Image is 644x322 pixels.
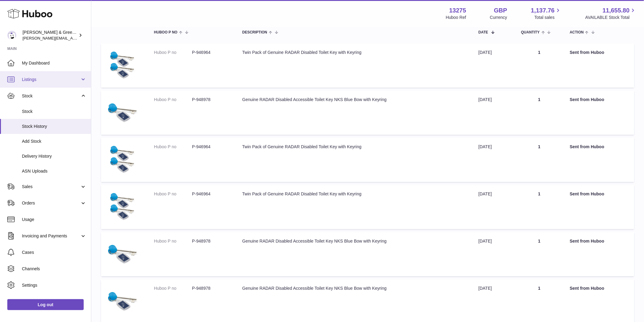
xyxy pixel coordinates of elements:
[236,138,472,182] td: Twin Pack of Genuine RADAR Disabled Toilet Key with Keyring
[107,50,138,80] img: $_57.JPG
[22,250,86,255] span: Cases
[570,50,604,55] strong: Sent from Huboo
[242,30,267,34] span: Description
[22,124,86,129] span: Stock History
[236,185,472,229] td: Twin Pack of Genuine RADAR Disabled Toilet Key with Keyring
[154,285,192,291] dt: Huboo P no
[154,191,192,197] dt: Huboo P no
[446,15,466,20] div: Huboo Ref
[472,91,515,135] td: [DATE]
[7,299,84,310] a: Log out
[107,144,138,174] img: $_57.JPG
[515,138,564,182] td: 1
[22,184,80,190] span: Sales
[531,6,555,15] span: 1,137.76
[236,91,472,135] td: Genuine RADAR Disabled Accessible Toilet Key NKS Blue Bow with Keyring
[236,44,472,88] td: Twin Pack of Genuine RADAR Disabled Toilet Key with Keyring
[515,232,564,276] td: 1
[23,36,122,40] span: [PERSON_NAME][EMAIL_ADDRESS][DOMAIN_NAME]
[192,238,230,244] dd: P-948978
[22,138,86,144] span: Add Stock
[521,30,540,34] span: Quantity
[22,282,86,288] span: Settings
[192,97,230,103] dd: P-948978
[570,30,584,34] span: Action
[494,6,507,15] strong: GBP
[534,15,562,20] span: Total sales
[22,200,80,206] span: Orders
[22,109,86,114] span: Stock
[107,285,138,316] img: $_57.JPG
[192,50,230,55] dd: P-946964
[515,91,564,135] td: 1
[490,15,507,20] div: Currency
[23,30,77,41] div: [PERSON_NAME] & Green Ltd
[22,60,86,66] span: My Dashboard
[570,191,604,196] strong: Sent from Huboo
[22,266,86,272] span: Channels
[515,44,564,88] td: 1
[472,138,515,182] td: [DATE]
[570,144,604,149] strong: Sent from Huboo
[570,286,604,291] strong: Sent from Huboo
[449,6,466,15] strong: 13275
[154,238,192,244] dt: Huboo P no
[7,31,16,40] img: ellen@bluebadgecompany.co.uk
[192,191,230,197] dd: P-946964
[472,232,515,276] td: [DATE]
[22,233,80,239] span: Invoicing and Payments
[22,153,86,159] span: Delivery History
[472,185,515,229] td: [DATE]
[22,217,86,222] span: Usage
[531,6,562,20] a: 1,137.76 Total sales
[236,232,472,276] td: Genuine RADAR Disabled Accessible Toilet Key NKS Blue Bow with Keyring
[478,30,488,34] span: Date
[472,44,515,88] td: [DATE]
[22,77,80,82] span: Listings
[154,30,177,34] span: Huboo P no
[515,185,564,229] td: 1
[22,168,86,174] span: ASN Uploads
[570,97,604,102] strong: Sent from Huboo
[154,50,192,55] dt: Huboo P no
[154,144,192,150] dt: Huboo P no
[107,97,138,127] img: $_57.JPG
[22,93,80,99] span: Stock
[570,239,604,243] strong: Sent from Huboo
[107,191,138,222] img: $_57.JPG
[603,6,630,15] span: 11,655.80
[192,144,230,150] dd: P-946964
[154,97,192,103] dt: Huboo P no
[585,15,637,20] span: AVAILABLE Stock Total
[585,6,637,20] a: 11,655.80 AVAILABLE Stock Total
[107,238,138,269] img: $_57.JPG
[192,285,230,291] dd: P-948978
